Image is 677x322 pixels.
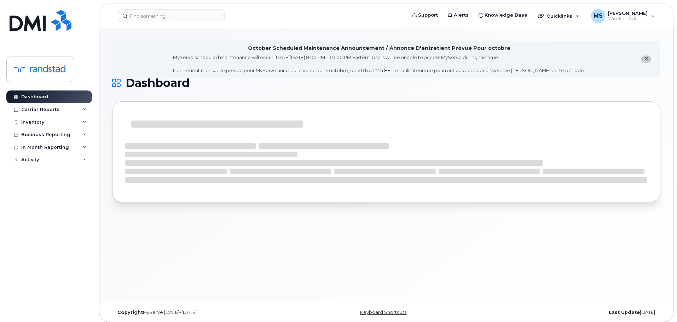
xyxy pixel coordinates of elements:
button: close notification [641,55,651,63]
div: MyServe [DATE]–[DATE] [112,310,295,315]
strong: Last Update [609,310,640,315]
strong: Copyright [117,310,143,315]
span: Dashboard [126,78,190,88]
a: Keyboard Shortcuts [360,310,406,315]
div: [DATE] [478,310,660,315]
div: October Scheduled Maintenance Announcement / Annonce D'entretient Prévue Pour octobre [248,45,510,52]
div: MyServe scheduled maintenance will occur [DATE][DATE] 8:00 PM - 10:00 PM Eastern. Users will be u... [173,54,585,74]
